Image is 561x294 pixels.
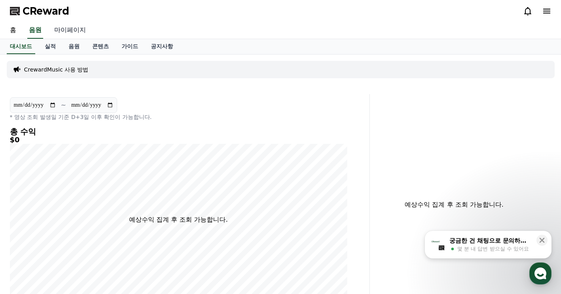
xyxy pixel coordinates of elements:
h4: 총 수익 [10,127,347,136]
a: 홈 [2,228,52,248]
p: 예상수익 집계 후 조회 가능합니다. [129,215,228,224]
a: CrewardMusic 사용 방법 [24,66,89,73]
span: CReward [23,5,69,17]
a: 콘텐츠 [86,39,115,54]
span: 대화 [72,241,82,247]
a: 가이드 [115,39,145,54]
a: 실적 [38,39,62,54]
a: 마이페이지 [48,22,92,39]
a: CReward [10,5,69,17]
a: 대시보드 [7,39,35,54]
a: 음원 [62,39,86,54]
h5: $0 [10,136,347,144]
a: 음원 [27,22,43,39]
span: 홈 [25,240,30,247]
p: * 영상 조회 발생일 기준 D+3일 이후 확인이 가능합니다. [10,113,347,121]
a: 홈 [4,22,23,39]
a: 공지사항 [145,39,179,54]
span: 설정 [122,240,132,247]
a: 대화 [52,228,102,248]
p: ~ [61,100,66,110]
a: 설정 [102,228,152,248]
p: 예상수익 집계 후 조회 가능합니다. [376,200,532,209]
